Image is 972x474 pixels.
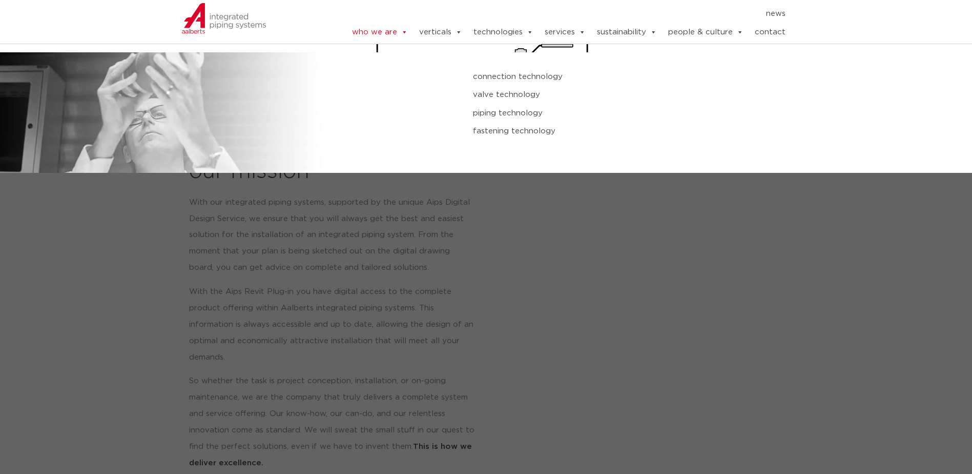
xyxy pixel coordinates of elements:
[545,22,586,43] a: services
[597,22,657,43] a: sustainability
[189,194,474,276] p: With our integrated piping systems, supported by the unique Aips Digital Design Service, we ensur...
[189,443,472,467] strong: This is how we deliver excellence.
[473,88,838,102] a: valve technology
[473,125,838,138] a: fastening technology
[473,22,533,43] a: technologies
[419,22,462,43] a: verticals
[189,373,474,471] p: So whether the task is project conception, installation, or on-going maintenance, we are the comp...
[321,6,786,22] nav: Menu
[473,107,838,120] a: piping technology
[755,22,785,43] a: contact
[473,70,838,84] a: connection technology
[668,22,743,43] a: people & culture
[189,284,474,366] p: With the Aips Revit Plug-in you have digital access to the complete product offering within Aalbe...
[352,22,408,43] a: who we are
[766,6,785,22] a: news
